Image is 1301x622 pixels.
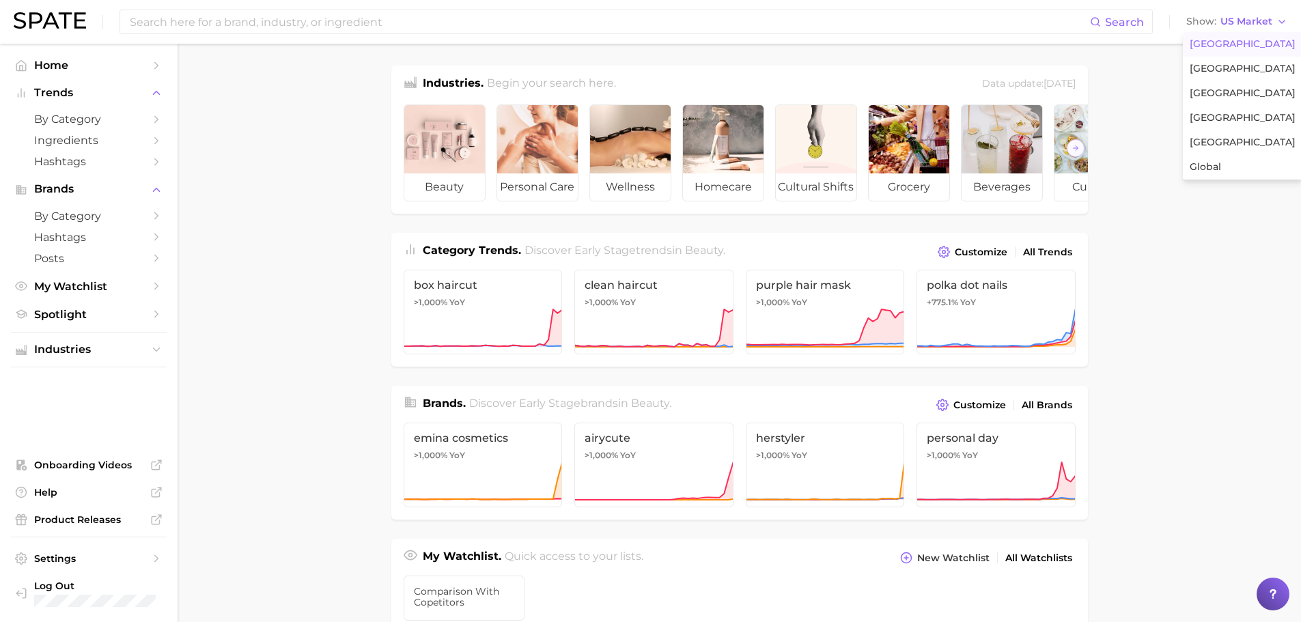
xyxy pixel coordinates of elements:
[917,423,1076,507] a: personal day>1,000% YoY
[34,486,143,498] span: Help
[11,179,167,199] button: Brands
[449,297,465,308] span: YoY
[953,399,1006,411] span: Customize
[34,134,143,147] span: Ingredients
[1018,396,1076,414] a: All Brands
[11,304,167,325] a: Spotlight
[423,244,521,257] span: Category Trends .
[496,104,578,201] a: personal care
[1190,63,1296,74] span: [GEOGRAPHIC_DATA]
[414,297,447,307] span: >1,000%
[128,10,1090,33] input: Search here for a brand, industry, or ingredient
[792,450,807,461] span: YoY
[11,248,167,269] a: Posts
[414,432,552,444] span: emina cosmetics
[917,270,1076,354] a: polka dot nails+775.1% YoY
[631,397,669,410] span: beauty
[683,173,764,201] span: homecare
[34,308,143,321] span: Spotlight
[962,450,978,461] span: YoY
[1105,16,1144,29] span: Search
[982,75,1076,94] div: Data update: [DATE]
[1190,87,1296,99] span: [GEOGRAPHIC_DATA]
[469,397,671,410] span: Discover Early Stage brands in .
[1002,549,1076,567] a: All Watchlists
[11,455,167,475] a: Onboarding Videos
[34,459,143,471] span: Onboarding Videos
[682,104,764,201] a: homecare
[776,173,856,201] span: cultural shifts
[423,397,466,410] span: Brands .
[927,450,960,460] span: >1,000%
[574,423,733,507] a: airycute>1,000% YoY
[11,227,167,248] a: Hashtags
[505,548,643,567] h2: Quick access to your lists.
[620,450,636,461] span: YoY
[11,151,167,172] a: Hashtags
[34,210,143,223] span: by Category
[404,104,486,201] a: beauty
[927,297,958,307] span: +775.1%
[574,270,733,354] a: clean haircut>1,000% YoY
[11,339,167,360] button: Industries
[1190,161,1221,173] span: Global
[404,576,525,621] a: comparison with copetitors
[34,580,164,592] span: Log Out
[524,244,725,257] span: Discover Early Stage trends in .
[1183,13,1291,31] button: ShowUS Market
[404,173,485,201] span: beauty
[1067,139,1085,157] button: Scroll Right
[14,12,86,29] img: SPATE
[746,270,905,354] a: purple hair mask>1,000% YoY
[1022,399,1072,411] span: All Brands
[449,450,465,461] span: YoY
[34,113,143,126] span: by Category
[11,83,167,103] button: Trends
[34,183,143,195] span: Brands
[11,55,167,76] a: Home
[423,75,484,94] h1: Industries.
[11,576,167,611] a: Log out. Currently logged in with e-mail yemin@goodai-global.com.
[34,231,143,244] span: Hashtags
[1023,246,1072,258] span: All Trends
[756,450,789,460] span: >1,000%
[933,395,1009,414] button: Customize
[11,109,167,130] a: by Category
[897,548,992,567] button: New Watchlist
[585,279,723,292] span: clean haircut
[756,297,789,307] span: >1,000%
[34,155,143,168] span: Hashtags
[11,206,167,227] a: by Category
[756,279,895,292] span: purple hair mask
[792,297,807,308] span: YoY
[746,423,905,507] a: herstyler>1,000% YoY
[620,297,636,308] span: YoY
[1020,243,1076,261] a: All Trends
[497,173,578,201] span: personal care
[590,173,671,201] span: wellness
[1054,104,1136,201] a: culinary
[1005,552,1072,564] span: All Watchlists
[404,270,563,354] a: box haircut>1,000% YoY
[34,87,143,99] span: Trends
[1054,173,1135,201] span: culinary
[414,450,447,460] span: >1,000%
[934,242,1010,261] button: Customize
[423,548,501,567] h1: My Watchlist.
[1190,137,1296,148] span: [GEOGRAPHIC_DATA]
[927,432,1065,444] span: personal day
[34,513,143,526] span: Product Releases
[585,297,618,307] span: >1,000%
[34,343,143,356] span: Industries
[414,586,515,608] span: comparison with copetitors
[685,244,723,257] span: beauty
[11,276,167,297] a: My Watchlist
[1190,112,1296,124] span: [GEOGRAPHIC_DATA]
[868,104,950,201] a: grocery
[585,432,723,444] span: airycute
[756,432,895,444] span: herstyler
[34,280,143,293] span: My Watchlist
[955,246,1007,258] span: Customize
[1190,38,1296,50] span: [GEOGRAPHIC_DATA]
[34,59,143,72] span: Home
